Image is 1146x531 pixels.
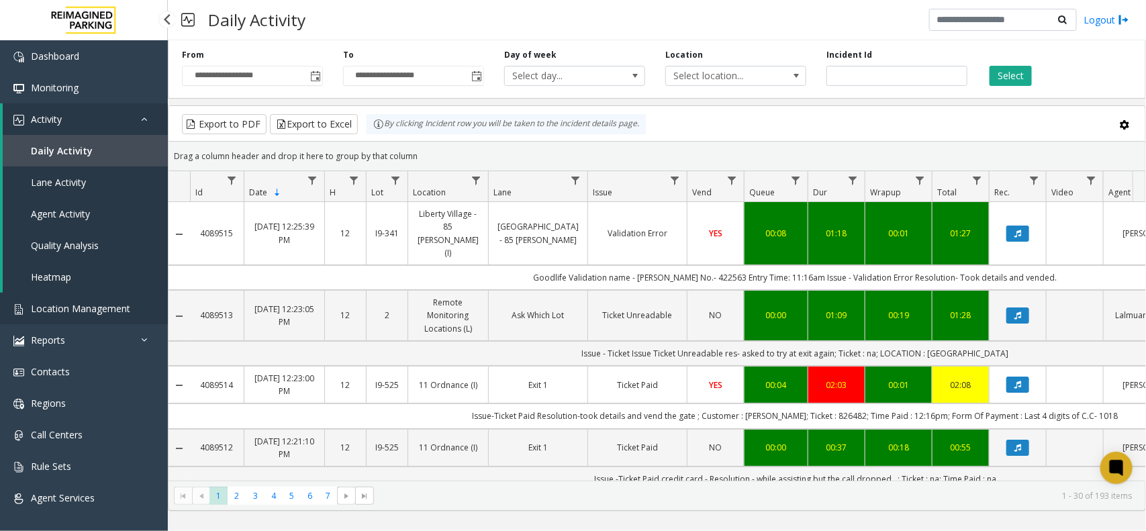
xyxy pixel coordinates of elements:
span: Rule Sets [31,460,71,473]
span: Video [1051,187,1073,198]
a: Exit 1 [497,379,579,391]
a: YES [696,227,736,240]
a: Vend Filter Menu [723,171,741,189]
a: 00:37 [816,441,857,454]
span: Total [937,187,957,198]
a: [DATE] 12:23:00 PM [252,372,316,397]
label: Day of week [504,49,557,61]
a: 00:08 [753,227,800,240]
button: Export to Excel [270,114,358,134]
label: Incident Id [826,49,872,61]
a: Lane Filter Menu [567,171,585,189]
a: Lot Filter Menu [387,171,405,189]
span: Page 6 [301,487,319,505]
a: Logout [1084,13,1129,27]
img: logout [1118,13,1129,27]
a: Remote Monitoring Locations (L) [416,296,480,335]
a: Collapse Details [169,443,190,454]
span: Heatmap [31,271,71,283]
img: 'icon' [13,367,24,378]
span: Toggle popup [469,66,483,85]
a: Queue Filter Menu [787,171,805,189]
a: Total Filter Menu [968,171,986,189]
button: Export to PDF [182,114,267,134]
a: I9-525 [375,441,399,454]
a: [DATE] 12:25:39 PM [252,220,316,246]
a: 00:01 [873,227,924,240]
div: 01:09 [816,309,857,322]
a: Ticket Unreadable [596,309,679,322]
span: Go to the last page [359,491,370,501]
a: 01:27 [941,227,981,240]
span: Agent Activity [31,207,90,220]
span: Date [249,187,267,198]
a: Quality Analysis [3,230,168,261]
span: Id [195,187,203,198]
img: pageIcon [181,3,195,36]
span: Toggle popup [307,66,322,85]
div: 00:04 [753,379,800,391]
span: Page 5 [283,487,301,505]
a: Agent Activity [3,198,168,230]
span: Location [413,187,446,198]
a: 00:01 [873,379,924,391]
a: NO [696,441,736,454]
span: Dashboard [31,50,79,62]
span: NO [710,309,722,321]
span: Issue [593,187,612,198]
span: Wrapup [870,187,901,198]
a: 02:08 [941,379,981,391]
span: Select location... [666,66,777,85]
span: Regions [31,397,66,409]
a: 12 [333,441,358,454]
a: 00:55 [941,441,981,454]
a: Collapse Details [169,311,190,322]
a: [DATE] 12:23:05 PM [252,303,316,328]
a: Heatmap [3,261,168,293]
a: Daily Activity [3,135,168,166]
a: Video Filter Menu [1082,171,1100,189]
span: H [330,187,336,198]
a: Liberty Village - 85 [PERSON_NAME] (I) [416,207,480,259]
img: 'icon' [13,336,24,346]
label: To [343,49,354,61]
div: Drag a column header and drop it here to group by that column [169,144,1145,168]
a: 01:28 [941,309,981,322]
img: 'icon' [13,430,24,441]
img: 'icon' [13,115,24,126]
img: 'icon' [13,304,24,315]
a: 4089512 [198,441,236,454]
a: 00:00 [753,441,800,454]
span: Contacts [31,365,70,378]
img: infoIcon.svg [373,119,384,130]
a: NO [696,309,736,322]
a: 4089513 [198,309,236,322]
a: Wrapup Filter Menu [911,171,929,189]
span: Monitoring [31,81,79,94]
span: Go to the next page [341,491,352,501]
a: Ask Which Lot [497,309,579,322]
span: Daily Activity [31,144,93,157]
button: Select [990,66,1032,86]
a: 4089515 [198,227,236,240]
a: 2 [375,309,399,322]
span: Page 3 [246,487,265,505]
a: Location Filter Menu [467,171,485,189]
a: Ticket Paid [596,379,679,391]
span: Vend [692,187,712,198]
a: H Filter Menu [345,171,363,189]
a: Ticket Paid [596,441,679,454]
a: 00:19 [873,309,924,322]
a: 00:18 [873,441,924,454]
span: Reports [31,334,65,346]
div: By clicking Incident row you will be taken to the incident details page. [367,114,646,134]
